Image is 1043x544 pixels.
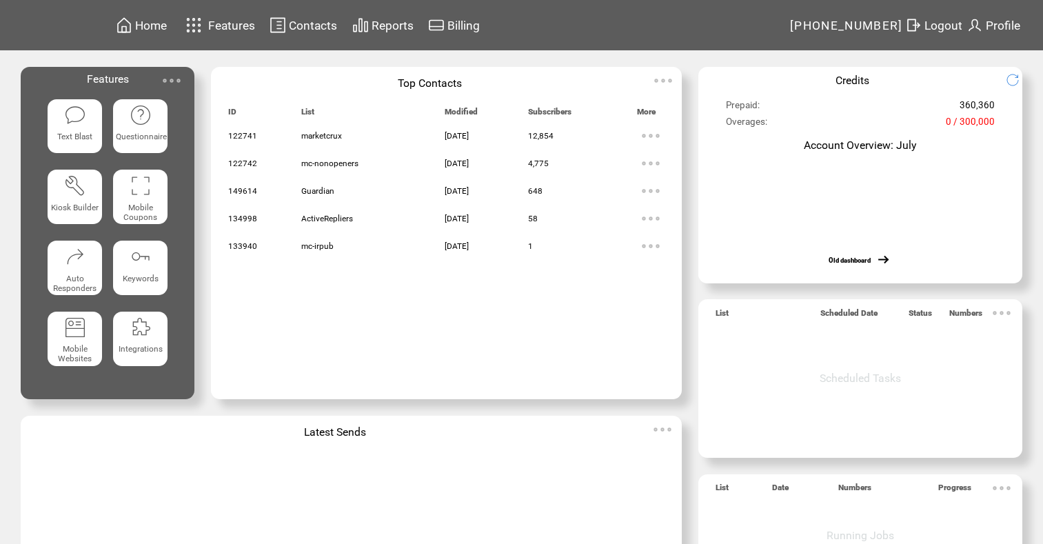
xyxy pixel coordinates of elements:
span: Credits [836,74,869,87]
span: Integrations [119,344,163,354]
img: mobile-websites.svg [64,316,86,339]
span: Logout [924,19,962,32]
span: Home [135,19,167,32]
span: ActiveRepliers [301,214,353,223]
span: Top Contacts [398,77,462,90]
span: Questionnaire [116,132,167,141]
span: [PHONE_NUMBER] [790,19,903,32]
img: questionnaire.svg [130,104,152,126]
span: 648 [528,186,543,196]
span: 149614 [228,186,257,196]
span: 12,854 [528,131,554,141]
span: Mobile Coupons [123,203,157,222]
img: ellypsis.svg [649,67,677,94]
img: coupons.svg [130,174,152,197]
span: Subscribers [528,107,571,123]
span: More [637,107,656,123]
span: List [301,107,314,123]
img: contacts.svg [270,17,286,34]
img: ellypsis.svg [158,67,185,94]
a: Contacts [267,14,339,36]
span: 122742 [228,159,257,168]
img: ellypsis.svg [637,122,665,150]
span: 0 / 300,000 [946,117,995,133]
img: ellypsis.svg [649,416,676,443]
img: ellypsis.svg [988,299,1015,327]
img: ellypsis.svg [637,232,665,260]
span: [DATE] [445,214,469,223]
a: Kiosk Builder [48,170,102,230]
a: Logout [903,14,964,36]
img: home.svg [116,17,132,34]
span: Contacts [289,19,337,32]
span: mc-nonopeners [301,159,358,168]
span: 1 [528,241,533,251]
img: exit.svg [905,17,922,34]
span: Profile [986,19,1020,32]
span: Scheduled Date [820,308,878,324]
img: integrations.svg [130,316,152,339]
img: keywords.svg [130,245,152,268]
img: auto-responders.svg [64,245,86,268]
span: Progress [938,483,971,498]
a: Mobile Websites [48,312,102,372]
span: List [716,308,729,324]
a: Old dashboard [829,256,871,264]
img: features.svg [182,14,206,37]
img: chart.svg [352,17,369,34]
span: Guardian [301,186,334,196]
span: Overages: [726,117,767,133]
span: Modified [445,107,478,123]
img: refresh.png [1006,73,1030,87]
span: Mobile Websites [58,344,92,363]
a: Reports [350,14,416,36]
img: ellypsis.svg [637,177,665,205]
span: ID [228,107,236,123]
span: 4,775 [528,159,549,168]
a: Mobile Coupons [113,170,168,230]
a: Billing [426,14,482,36]
span: 134998 [228,214,257,223]
a: Auto Responders [48,241,102,301]
span: [DATE] [445,186,469,196]
span: Account Overview: July [804,139,916,152]
a: Profile [964,14,1022,36]
span: Numbers [838,483,871,498]
span: 122741 [228,131,257,141]
img: tool%201.svg [64,174,86,197]
span: Scheduled Tasks [820,372,901,385]
span: 133940 [228,241,257,251]
span: [DATE] [445,241,469,251]
span: Date [772,483,789,498]
a: Text Blast [48,99,102,159]
span: Reports [372,19,414,32]
span: Numbers [949,308,982,324]
span: [DATE] [445,159,469,168]
img: creidtcard.svg [428,17,445,34]
img: ellypsis.svg [637,150,665,177]
span: [DATE] [445,131,469,141]
img: profile.svg [966,17,983,34]
a: Keywords [113,241,168,301]
span: Running Jobs [827,529,894,542]
span: 58 [528,214,538,223]
span: Billing [447,19,480,32]
img: ellypsis.svg [637,205,665,232]
span: Features [208,19,255,32]
span: mc-irpub [301,241,334,251]
span: Keywords [123,274,159,283]
span: Prepaid: [726,100,760,117]
a: Home [114,14,169,36]
a: Questionnaire [113,99,168,159]
span: Text Blast [57,132,92,141]
a: Features [180,12,258,39]
span: 360,360 [960,100,995,117]
span: List [716,483,729,498]
span: Status [909,308,932,324]
span: Latest Sends [304,425,366,439]
a: Integrations [113,312,168,372]
span: Auto Responders [53,274,97,293]
img: ellypsis.svg [988,474,1015,502]
img: text-blast.svg [64,104,86,126]
span: Features [87,72,129,85]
